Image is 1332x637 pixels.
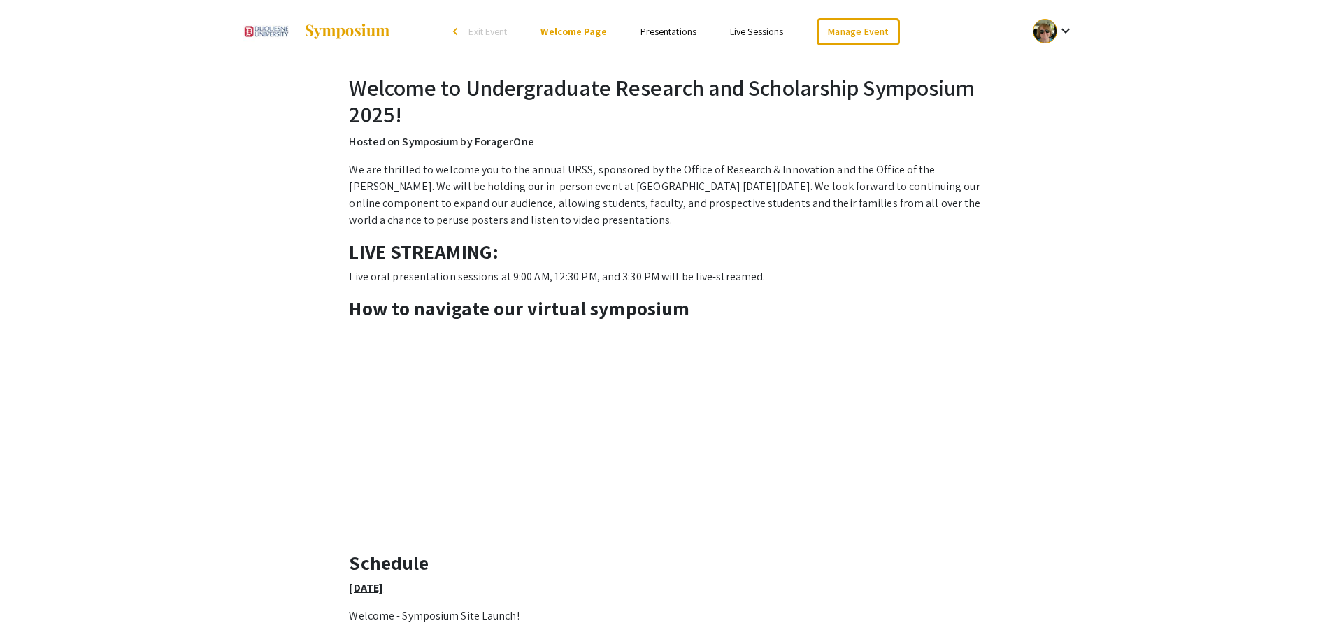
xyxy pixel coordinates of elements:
[349,162,982,229] p: We are thrilled to welcome you to the annual URSS, sponsored by the Office of Research & Innovati...
[349,295,689,321] strong: How to navigate our virtual symposium
[817,18,899,45] a: Manage Event
[540,25,606,38] a: Welcome Page
[468,25,507,38] span: Exit Event
[349,74,982,128] h2: Welcome to Undergraduate Research and Scholarship Symposium 2025!
[349,134,982,150] p: Hosted on Symposium by ForagerOne
[243,14,290,49] img: Undergraduate Research and Scholarship Symposium 2025
[10,574,59,627] iframe: Chat
[1057,22,1074,39] mat-icon: Expand account dropdown
[349,580,383,595] u: [DATE]
[730,25,783,38] a: Live Sessions
[349,608,982,624] p: Welcome - Symposium Site Launch!
[349,269,982,285] p: Live oral presentation sessions at 9:00 AM, 12:30 PM, and 3:30 PM will be live-streamed.
[1018,15,1089,47] button: Expand account dropdown
[453,27,461,36] div: arrow_back_ios
[640,25,696,38] a: Presentations
[349,326,740,546] iframe: YouTube video player
[349,550,429,575] strong: Schedule
[303,23,391,40] img: Symposium by ForagerOne
[349,238,499,264] strong: LIVE STREAMING:
[243,14,392,49] a: Undergraduate Research and Scholarship Symposium 2025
